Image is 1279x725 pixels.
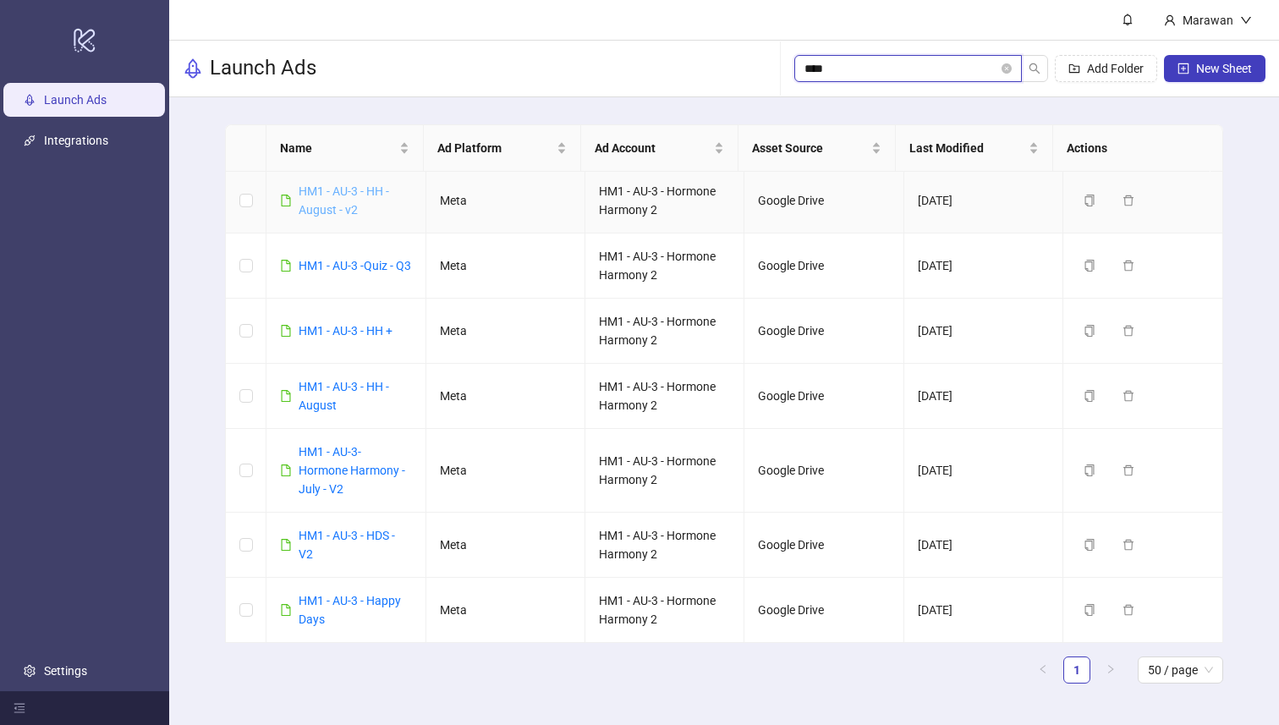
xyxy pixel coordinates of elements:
[424,125,581,172] th: Ad Platform
[280,604,292,616] span: file
[299,445,405,496] a: HM1 - AU-3- Hormone Harmony - July - V2
[1164,14,1176,26] span: user
[280,390,292,402] span: file
[210,55,316,82] h3: Launch Ads
[904,513,1063,578] td: [DATE]
[904,429,1063,513] td: [DATE]
[1123,195,1134,206] span: delete
[1196,62,1252,75] span: New Sheet
[1123,325,1134,337] span: delete
[1122,14,1134,25] span: bell
[1087,62,1144,75] span: Add Folder
[909,139,1025,157] span: Last Modified
[581,125,738,172] th: Ad Account
[585,578,744,643] td: HM1 - AU-3 - Hormone Harmony 2
[1123,604,1134,616] span: delete
[904,168,1063,233] td: [DATE]
[299,259,411,272] a: HM1 - AU-3 -Quiz - Q3
[896,125,1053,172] th: Last Modified
[280,325,292,337] span: file
[585,364,744,429] td: HM1 - AU-3 - Hormone Harmony 2
[299,529,395,561] a: HM1 - AU-3 - HDS - V2
[585,513,744,578] td: HM1 - AU-3 - Hormone Harmony 2
[426,513,585,578] td: Meta
[1029,63,1040,74] span: search
[744,429,903,513] td: Google Drive
[1029,656,1057,684] button: left
[904,578,1063,643] td: [DATE]
[426,168,585,233] td: Meta
[280,139,396,157] span: Name
[1038,664,1048,674] span: left
[1138,656,1223,684] div: Page Size
[744,578,903,643] td: Google Drive
[299,184,389,217] a: HM1 - AU-3 - HH - August - v2
[1164,55,1265,82] button: New Sheet
[280,464,292,476] span: file
[426,578,585,643] td: Meta
[14,702,25,714] span: menu-fold
[744,299,903,364] td: Google Drive
[1123,390,1134,402] span: delete
[1148,657,1213,683] span: 50 / page
[1123,464,1134,476] span: delete
[738,125,896,172] th: Asset Source
[1240,14,1252,26] span: down
[1123,539,1134,551] span: delete
[426,364,585,429] td: Meta
[1176,11,1240,30] div: Marawan
[1029,656,1057,684] li: Previous Page
[744,168,903,233] td: Google Drive
[299,380,389,412] a: HM1 - AU-3 - HH - August
[44,94,107,107] a: Launch Ads
[299,324,392,338] a: HM1 - AU-3 - HH +
[595,139,711,157] span: Ad Account
[299,594,401,626] a: HM1 - AU-3 - Happy Days
[437,139,553,157] span: Ad Platform
[1055,55,1157,82] button: Add Folder
[904,233,1063,299] td: [DATE]
[426,299,585,364] td: Meta
[1063,656,1090,684] li: 1
[1097,656,1124,684] li: Next Page
[904,299,1063,364] td: [DATE]
[280,260,292,272] span: file
[44,664,87,678] a: Settings
[1064,657,1090,683] a: 1
[585,299,744,364] td: HM1 - AU-3 - Hormone Harmony 2
[1084,464,1095,476] span: copy
[1068,63,1080,74] span: folder-add
[1084,604,1095,616] span: copy
[266,125,424,172] th: Name
[1123,260,1134,272] span: delete
[585,429,744,513] td: HM1 - AU-3 - Hormone Harmony 2
[183,58,203,79] span: rocket
[1002,63,1012,74] button: close-circle
[44,135,108,148] a: Integrations
[1084,260,1095,272] span: copy
[752,139,868,157] span: Asset Source
[280,195,292,206] span: file
[904,364,1063,429] td: [DATE]
[1084,195,1095,206] span: copy
[1084,325,1095,337] span: copy
[744,233,903,299] td: Google Drive
[426,429,585,513] td: Meta
[744,364,903,429] td: Google Drive
[585,168,744,233] td: HM1 - AU-3 - Hormone Harmony 2
[280,539,292,551] span: file
[1084,539,1095,551] span: copy
[426,233,585,299] td: Meta
[1177,63,1189,74] span: plus-square
[1097,656,1124,684] button: right
[744,513,903,578] td: Google Drive
[1106,664,1116,674] span: right
[1053,125,1210,172] th: Actions
[1084,390,1095,402] span: copy
[585,233,744,299] td: HM1 - AU-3 - Hormone Harmony 2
